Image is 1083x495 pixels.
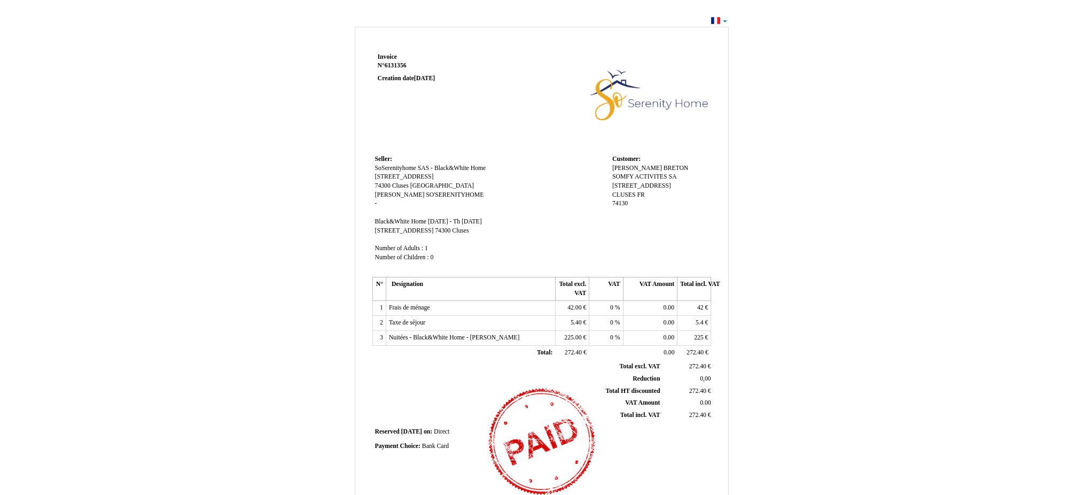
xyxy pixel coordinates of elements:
[677,345,711,360] td: €
[677,330,711,345] td: €
[689,363,706,370] span: 272.40
[452,227,469,234] span: Cluses
[589,301,623,316] td: %
[700,375,711,382] span: 0,00
[625,399,660,406] span: VAT Amount
[375,254,429,261] span: Number of Children :
[664,334,674,341] span: 0.00
[375,200,377,207] span: -
[589,277,623,301] th: VAT
[620,363,660,370] span: Total excl. VAT
[689,388,706,395] span: 272.40
[375,443,420,450] span: Payment Choice:
[378,53,397,60] span: Invoice
[689,412,706,419] span: 272.40
[677,316,711,331] td: €
[426,191,484,198] span: SO'SERENITYHOME
[410,182,474,189] span: [GEOGRAPHIC_DATA]
[424,428,432,435] span: on:
[386,277,555,301] th: Designation
[612,165,662,172] span: [PERSON_NAME]
[637,191,644,198] span: FR
[571,319,581,326] span: 5.40
[375,428,400,435] span: Reserved
[677,277,711,301] th: Total incl. VAT
[372,316,386,331] td: 2
[375,182,391,189] span: 74300
[620,412,660,419] span: Total incl. VAT
[375,191,425,198] span: [PERSON_NAME]
[555,330,589,345] td: €
[565,349,582,356] span: 272.40
[372,277,386,301] th: N°
[612,156,641,163] span: Customer:
[610,304,613,311] span: 0
[389,304,430,311] span: Frais de ménage
[664,165,689,172] span: BRETON
[389,319,425,326] span: Taxe de séjour
[537,349,552,356] span: Total:
[612,173,676,189] span: SOMFY ACTIVITES SA [STREET_ADDRESS]
[664,349,674,356] span: 0.00
[375,227,434,234] span: [STREET_ADDRESS]
[414,75,435,82] span: [DATE]
[567,304,581,311] span: 42.00
[375,218,426,225] span: Black&White Home
[677,301,711,316] td: €
[375,245,424,252] span: Number of Adults :
[623,277,677,301] th: VAT Amount
[401,428,422,435] span: [DATE]
[700,399,711,406] span: 0.00
[605,388,660,395] span: Total HT discounted
[372,330,386,345] td: 3
[590,53,708,133] img: logo
[696,319,704,326] span: 5.4
[555,277,589,301] th: Total excl. VAT
[612,191,636,198] span: CLUSES
[662,385,713,397] td: €
[694,334,704,341] span: 225
[385,62,407,69] span: 6131356
[555,301,589,316] td: €
[697,304,704,311] span: 42
[555,316,589,331] td: €
[610,319,613,326] span: 0
[687,349,704,356] span: 272.40
[434,428,449,435] span: Direct
[662,361,713,373] td: €
[633,375,660,382] span: Reduction
[375,173,434,180] span: [STREET_ADDRESS]
[372,301,386,316] td: 1
[375,165,486,172] span: SoSerenityhome SAS - Black&White Home
[662,409,713,422] td: €
[610,334,613,341] span: 0
[392,182,409,189] span: Cluses
[428,218,482,225] span: [DATE] - Th [DATE]
[425,245,428,252] span: 1
[375,156,392,163] span: Seller:
[664,319,674,326] span: 0.00
[430,254,433,261] span: 0
[555,345,589,360] td: €
[589,316,623,331] td: %
[378,61,505,70] strong: N°
[589,330,623,345] td: %
[378,75,435,82] strong: Creation date
[664,304,674,311] span: 0.00
[612,200,628,207] span: 74130
[435,227,450,234] span: 74300
[564,334,581,341] span: 225.00
[422,443,449,450] span: Bank Card
[389,334,519,341] span: Nuitées - Black&White Home - [PERSON_NAME]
